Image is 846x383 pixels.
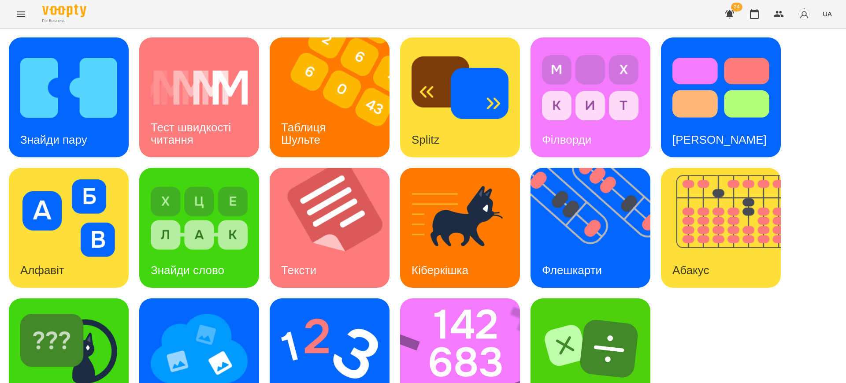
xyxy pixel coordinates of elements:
[531,168,650,288] a: ФлешкартиФлешкарти
[151,49,248,126] img: Тест швидкості читання
[281,121,329,146] h3: Таблиця Шульте
[542,133,591,146] h3: Філворди
[661,37,781,157] a: Тест Струпа[PERSON_NAME]
[42,18,86,24] span: For Business
[672,264,709,277] h3: Абакус
[542,49,639,126] img: Філворди
[672,49,769,126] img: Тест Струпа
[42,4,86,17] img: Voopty Logo
[819,6,835,22] button: UA
[672,133,767,146] h3: [PERSON_NAME]
[139,168,259,288] a: Знайди словоЗнайди слово
[270,168,401,288] img: Тексти
[20,264,64,277] h3: Алфавіт
[400,37,520,157] a: SplitzSplitz
[151,264,224,277] h3: Знайди слово
[20,133,87,146] h3: Знайди пару
[9,168,129,288] a: АлфавітАлфавіт
[412,49,508,126] img: Splitz
[412,179,508,257] img: Кіберкішка
[11,4,32,25] button: Menu
[531,168,661,288] img: Флешкарти
[531,37,650,157] a: ФілвордиФілворди
[270,168,390,288] a: ТекстиТексти
[412,264,468,277] h3: Кіберкішка
[151,179,248,257] img: Знайди слово
[412,133,440,146] h3: Splitz
[151,121,234,146] h3: Тест швидкості читання
[661,168,781,288] a: АбакусАбакус
[20,179,117,257] img: Алфавіт
[270,37,401,157] img: Таблиця Шульте
[139,37,259,157] a: Тест швидкості читанняТест швидкості читання
[281,264,316,277] h3: Тексти
[270,37,390,157] a: Таблиця ШультеТаблиця Шульте
[731,3,742,11] span: 24
[542,264,602,277] h3: Флешкарти
[661,168,792,288] img: Абакус
[400,168,520,288] a: КіберкішкаКіберкішка
[20,49,117,126] img: Знайди пару
[798,8,810,20] img: avatar_s.png
[9,37,129,157] a: Знайди паруЗнайди пару
[823,9,832,19] span: UA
